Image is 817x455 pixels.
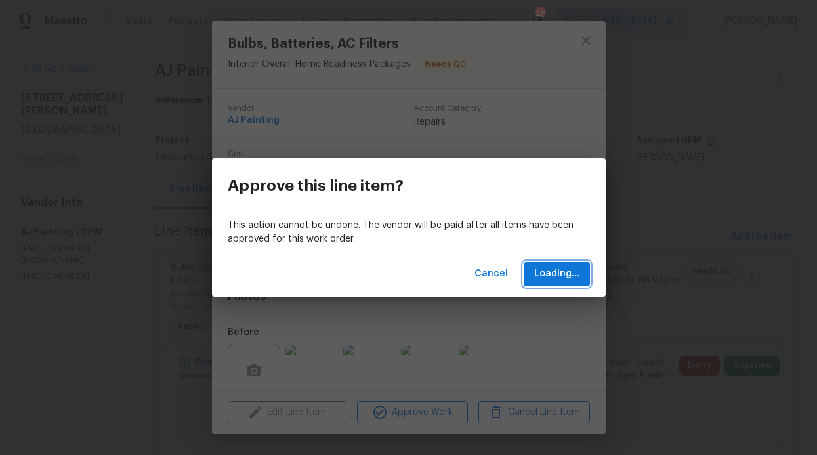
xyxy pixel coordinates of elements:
p: This action cannot be undone. The vendor will be paid after all items have been approved for this... [228,219,590,246]
button: Loading... [524,262,590,286]
span: Cancel [474,266,508,282]
span: Loading... [534,266,579,282]
h3: Approve this line item? [228,177,404,195]
button: Cancel [469,262,513,286]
